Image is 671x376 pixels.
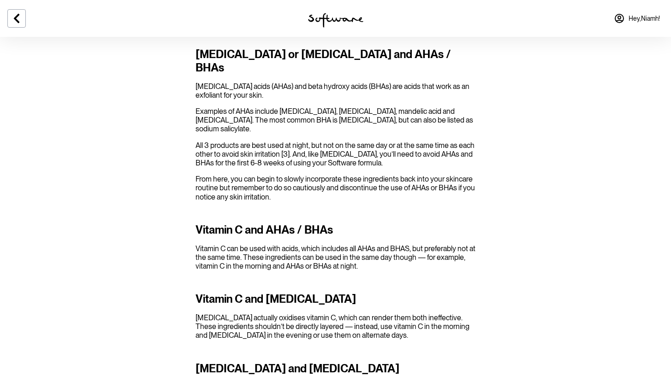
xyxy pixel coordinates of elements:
img: software logo [308,13,363,28]
h4: [MEDICAL_DATA] or [MEDICAL_DATA] and AHAs / BHAs [196,48,476,75]
p: Vitamin C can be used with acids, which includes all AHAs and BHAS, but preferably not at the sam... [196,244,476,271]
h4: [MEDICAL_DATA] and [MEDICAL_DATA] [196,362,476,376]
h4: Vitamin C and [MEDICAL_DATA] [196,293,476,306]
span: Hey, Niamh ! [629,15,660,23]
p: [MEDICAL_DATA] acids (AHAs) and beta hydroxy acids (BHAs) are acids that work as an exfoliant for... [196,82,476,100]
a: Hey,Niamh! [608,7,665,29]
h4: Vitamin C and AHAs / BHAs [196,223,476,237]
p: From here, you can begin to slowly incorporate these ingredients back into your skincare routine ... [196,175,476,201]
p: All 3 products are best used at night, but not on the same day or at the same time as each other ... [196,141,476,168]
p: Examples of AHAs include [MEDICAL_DATA], [MEDICAL_DATA], mandelic acid and [MEDICAL_DATA]. The mo... [196,107,476,134]
p: [MEDICAL_DATA] actually oxidises vitamin C, which can render them both ineffective. These ingredi... [196,313,476,340]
